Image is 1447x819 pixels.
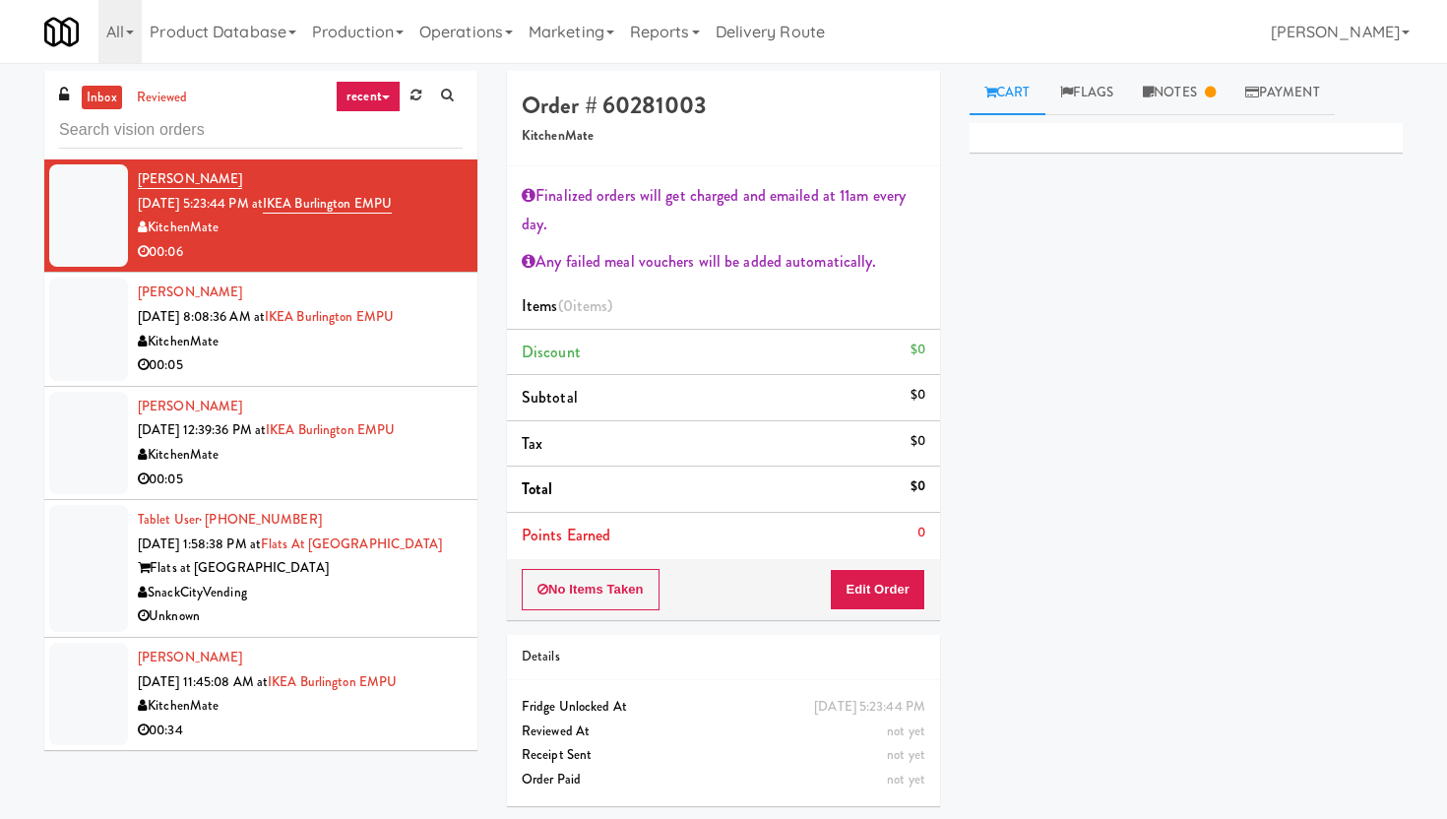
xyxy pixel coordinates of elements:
[336,81,401,112] a: recent
[522,93,925,118] h4: Order # 60281003
[44,15,79,49] img: Micromart
[138,169,242,189] a: [PERSON_NAME]
[132,86,193,110] a: reviewed
[522,743,925,768] div: Receipt Sent
[522,569,660,610] button: No Items Taken
[522,129,925,144] h5: KitchenMate
[522,386,578,409] span: Subtotal
[522,695,925,720] div: Fridge Unlocked At
[59,112,463,149] input: Search vision orders
[44,273,477,386] li: [PERSON_NAME][DATE] 8:08:36 AM atIKEA Burlington EMPUKitchenMate00:05
[138,510,322,529] a: Tablet User· [PHONE_NUMBER]
[138,397,242,415] a: [PERSON_NAME]
[82,86,122,110] a: inbox
[138,443,463,468] div: KitchenMate
[138,535,261,553] span: [DATE] 1:58:38 PM at
[138,694,463,719] div: KitchenMate
[138,672,268,691] span: [DATE] 11:45:08 AM at
[138,719,463,743] div: 00:34
[522,768,925,792] div: Order Paid
[138,420,266,439] span: [DATE] 12:39:36 PM at
[1045,71,1129,115] a: Flags
[887,722,925,740] span: not yet
[199,510,322,529] span: · [PHONE_NUMBER]
[138,194,263,213] span: [DATE] 5:23:44 PM at
[887,745,925,764] span: not yet
[522,181,925,239] div: Finalized orders will get charged and emailed at 11am every day.
[265,307,394,326] a: IKEA Burlington EMPU
[138,283,242,301] a: [PERSON_NAME]
[814,695,925,720] div: [DATE] 5:23:44 PM
[911,474,925,499] div: $0
[138,581,463,605] div: SnackCityVending
[887,770,925,788] span: not yet
[522,341,581,363] span: Discount
[522,645,925,669] div: Details
[138,240,463,265] div: 00:06
[970,71,1045,115] a: Cart
[138,330,463,354] div: KitchenMate
[266,420,395,439] a: IKEA Burlington EMPU
[522,432,542,455] span: Tax
[522,294,612,317] span: Items
[917,521,925,545] div: 0
[138,604,463,629] div: Unknown
[911,338,925,362] div: $0
[1230,71,1335,115] a: Payment
[138,468,463,492] div: 00:05
[138,307,265,326] span: [DATE] 8:08:36 AM at
[138,216,463,240] div: KitchenMate
[830,569,925,610] button: Edit Order
[138,353,463,378] div: 00:05
[261,535,443,553] a: Flats at [GEOGRAPHIC_DATA]
[263,194,392,214] a: IKEA Burlington EMPU
[558,294,613,317] span: (0 )
[44,500,477,638] li: Tablet User· [PHONE_NUMBER][DATE] 1:58:38 PM atFlats at [GEOGRAPHIC_DATA]Flats at [GEOGRAPHIC_DAT...
[911,383,925,408] div: $0
[573,294,608,317] ng-pluralize: items
[522,477,553,500] span: Total
[138,556,463,581] div: Flats at [GEOGRAPHIC_DATA]
[44,638,477,751] li: [PERSON_NAME][DATE] 11:45:08 AM atIKEA Burlington EMPUKitchenMate00:34
[522,720,925,744] div: Reviewed At
[44,159,477,273] li: [PERSON_NAME][DATE] 5:23:44 PM atIKEA Burlington EMPUKitchenMate00:06
[44,387,477,500] li: [PERSON_NAME][DATE] 12:39:36 PM atIKEA Burlington EMPUKitchenMate00:05
[268,672,397,691] a: IKEA Burlington EMPU
[911,429,925,454] div: $0
[138,648,242,666] a: [PERSON_NAME]
[1128,71,1230,115] a: Notes
[522,247,925,277] div: Any failed meal vouchers will be added automatically.
[522,524,610,546] span: Points Earned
